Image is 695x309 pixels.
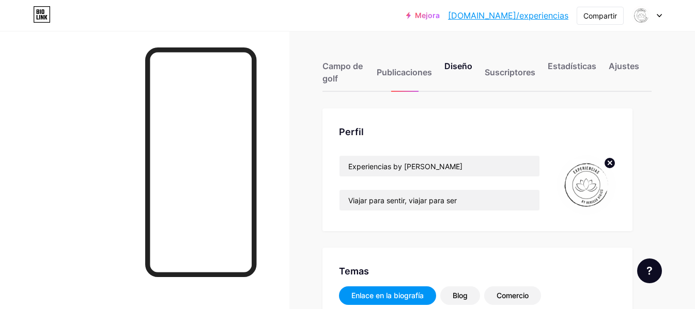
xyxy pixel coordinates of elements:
[351,291,424,300] font: Enlace en la biografía
[339,156,539,176] input: Nombre
[448,9,568,22] a: [DOMAIN_NAME]/experiencias
[497,291,529,300] font: Comercio
[583,11,617,20] font: Compartir
[322,61,363,84] font: Campo de golf
[339,126,364,137] font: Perfil
[548,61,596,71] font: Estadísticas
[444,61,472,71] font: Diseño
[631,6,651,25] img: experiencias
[377,67,432,77] font: Publicaciones
[453,291,468,300] font: Blog
[415,11,440,20] font: Mejora
[448,10,568,21] font: [DOMAIN_NAME]/experiencias
[339,266,369,277] font: Temas
[609,61,639,71] font: Ajustes
[485,67,535,77] font: Suscriptores
[557,155,616,215] img: experiencias
[339,190,539,210] input: Biografía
